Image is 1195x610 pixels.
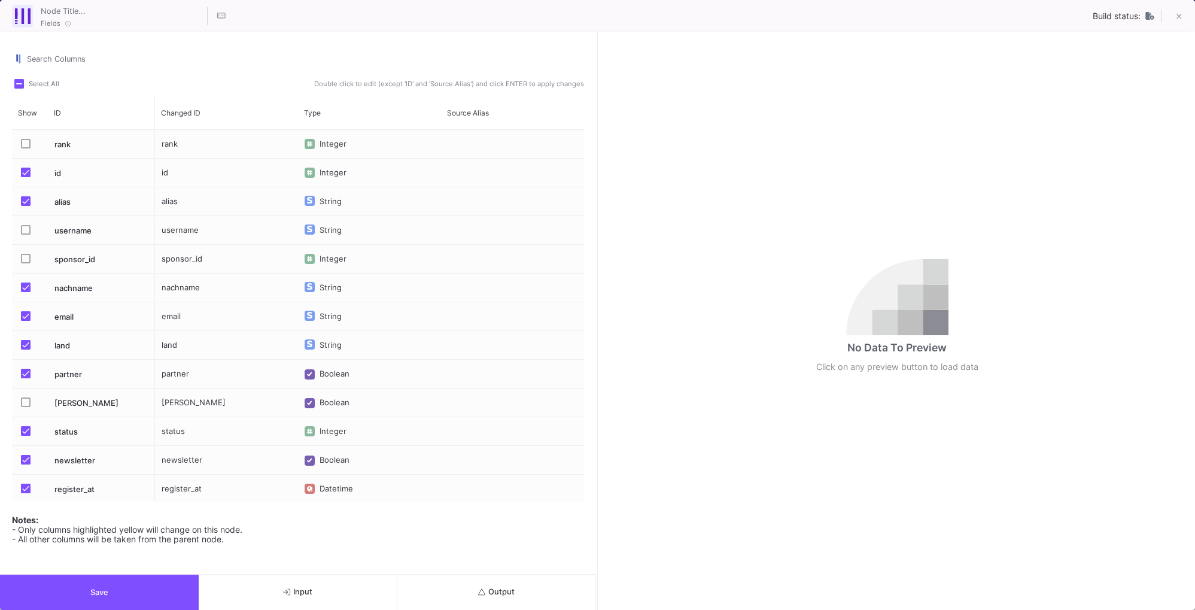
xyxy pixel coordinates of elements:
[1145,11,1154,20] img: UNTOUCHED
[48,302,155,330] div: email
[90,588,108,597] span: Save
[320,245,352,274] div: Integer
[12,216,155,245] div: Press SPACE to select this row.
[48,245,155,273] div: sponsor_id
[12,159,155,187] div: Press SPACE to select this row.
[41,19,60,28] span: Fields
[155,187,298,216] div: alias
[38,2,205,18] input: Node Title...
[12,130,155,159] div: Press SPACE to select this row.
[155,130,298,158] div: rank
[478,587,515,596] span: Output
[320,159,352,187] div: Integer
[12,475,155,503] div: Press SPACE to select this row.
[48,417,155,445] div: status
[155,475,298,503] div: register_at
[48,187,155,216] div: alias
[155,475,584,503] div: Press SPACE to select this row.
[12,274,155,302] div: Press SPACE to select this row.
[155,446,298,474] div: newsletter
[320,216,347,245] div: String
[48,216,155,244] div: username
[155,274,584,302] div: Press SPACE to select this row.
[48,130,155,158] div: rank
[846,259,948,335] img: no-data.svg
[816,360,978,374] div: Click on any preview button to load data
[161,108,200,117] span: Changed ID
[48,159,155,187] div: id
[283,587,312,596] span: Input
[12,302,155,331] div: Press SPACE to select this row.
[155,331,584,360] div: Press SPACE to select this row.
[155,331,298,359] div: land
[155,245,298,273] div: sponsor_id
[12,417,155,446] div: Press SPACE to select this row.
[155,360,584,389] div: Press SPACE to select this row.
[12,360,155,389] div: Press SPACE to select this row.
[320,274,347,302] div: String
[155,389,298,417] div: [PERSON_NAME]
[304,108,321,117] span: Type
[320,331,347,360] div: String
[320,417,352,446] div: Integer
[155,216,584,245] div: Press SPACE to select this row.
[155,302,584,331] div: Press SPACE to select this row.
[320,360,355,389] div: Boolean
[155,417,298,445] div: status
[48,446,155,474] div: newsletter
[48,389,155,417] div: [PERSON_NAME]
[12,54,24,65] img: columns.svg
[155,389,584,417] div: Press SPACE to select this row.
[155,130,584,159] div: Press SPACE to select this row.
[18,108,37,117] span: Show
[209,4,233,28] button: Hotkeys List
[155,159,298,187] div: id
[155,274,298,302] div: nachname
[320,446,355,475] div: Boolean
[27,54,584,64] input: Search for Name, Type, etc.
[12,245,155,274] div: Press SPACE to select this row.
[48,274,155,302] div: nachname
[15,8,31,24] img: fields-ui.svg
[12,331,155,360] div: Press SPACE to select this row.
[12,515,38,525] b: Notes:
[155,302,298,330] div: email
[155,159,584,187] div: Press SPACE to select this row.
[48,360,155,388] div: partner
[155,360,298,388] div: partner
[155,187,584,216] div: Press SPACE to select this row.
[320,130,352,159] div: Integer
[447,108,489,117] span: Source Alias
[312,79,584,89] span: Double click to edit (except 'ID' and 'Source Alias') and click ENTER to apply changes
[155,446,584,475] div: Press SPACE to select this row.
[155,216,298,244] div: username
[397,575,596,610] button: Output
[1093,11,1141,21] span: Build status:
[320,475,358,503] div: Datetime
[320,187,347,216] div: String
[155,245,584,274] div: Press SPACE to select this row.
[48,475,155,503] div: register_at
[847,340,947,356] div: No Data To Preview
[48,331,155,359] div: land
[29,80,59,88] span: Select All
[199,575,397,610] button: Input
[12,187,155,216] div: Press SPACE to select this row.
[12,389,155,417] div: Press SPACE to select this row.
[12,446,155,475] div: Press SPACE to select this row.
[155,417,584,446] div: Press SPACE to select this row.
[12,508,584,544] div: - Only columns highlighted yellow will change on this node. - All other columns will be taken fro...
[320,302,347,331] div: String
[320,389,355,417] div: Boolean
[54,108,61,117] span: ID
